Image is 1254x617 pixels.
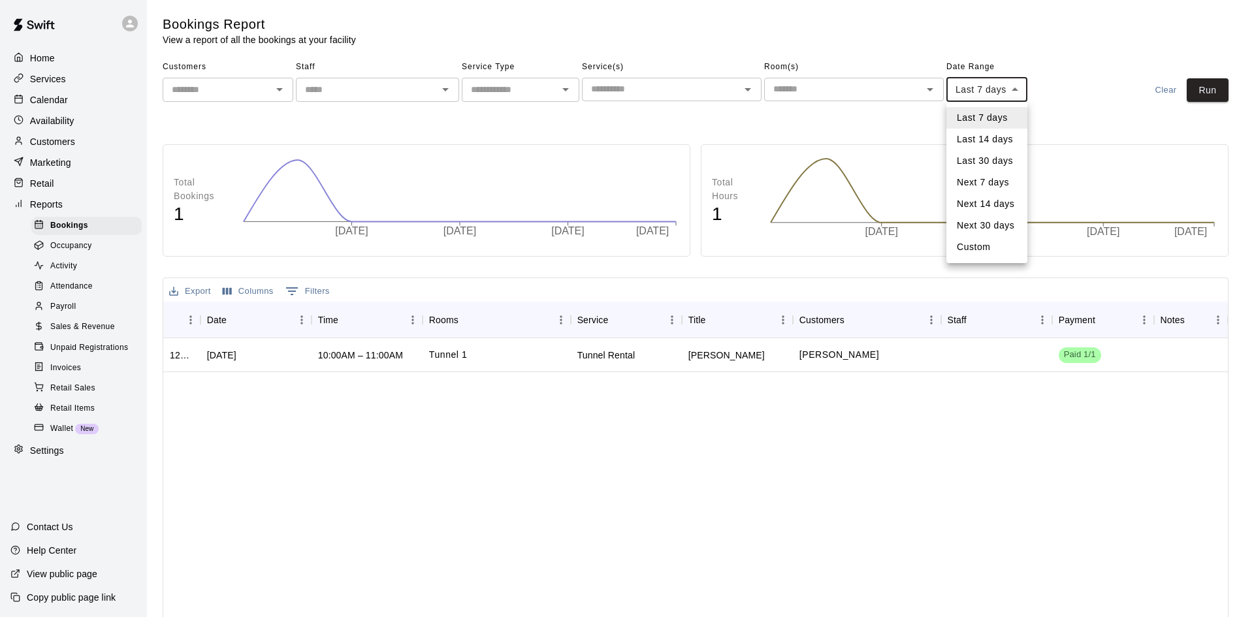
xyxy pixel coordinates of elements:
li: Next 30 days [946,215,1027,236]
li: Next 14 days [946,193,1027,215]
li: Custom [946,236,1027,258]
li: Last 7 days [946,107,1027,129]
li: Next 7 days [946,172,1027,193]
li: Last 30 days [946,150,1027,172]
li: Last 14 days [946,129,1027,150]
